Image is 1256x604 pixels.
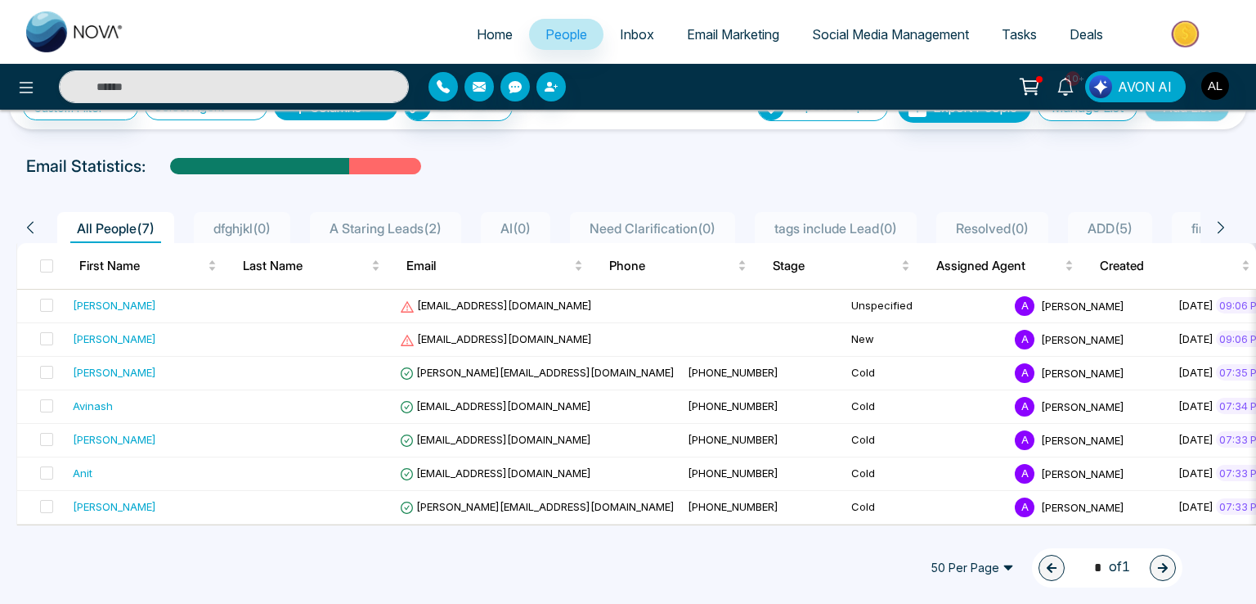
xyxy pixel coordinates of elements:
[400,399,591,412] span: [EMAIL_ADDRESS][DOMAIN_NAME]
[687,26,779,43] span: Email Marketing
[207,220,277,237] span: dfghjkl ( 0 )
[73,331,156,347] div: [PERSON_NAME]
[73,431,156,448] div: [PERSON_NAME]
[1081,220,1139,237] span: ADD ( 5 )
[1041,332,1124,345] span: [PERSON_NAME]
[985,19,1053,50] a: Tasks
[596,243,760,289] th: Phone
[1041,500,1124,513] span: [PERSON_NAME]
[230,243,393,289] th: Last Name
[812,26,969,43] span: Social Media Management
[26,11,124,52] img: Nova CRM Logo
[1041,299,1124,312] span: [PERSON_NAME]
[79,256,204,276] span: First Name
[393,243,596,289] th: Email
[529,19,603,50] a: People
[1201,72,1229,100] img: User Avatar
[688,433,778,446] span: [PHONE_NUMBER]
[73,398,113,414] div: Avinash
[845,290,1008,323] td: Unspecified
[26,154,146,178] p: Email Statistics:
[73,465,92,481] div: Anit
[923,243,1087,289] th: Assigned Agent
[477,26,513,43] span: Home
[845,390,1008,424] td: Cold
[73,297,156,313] div: [PERSON_NAME]
[620,26,654,43] span: Inbox
[1041,433,1124,446] span: [PERSON_NAME]
[1178,433,1213,446] span: [DATE]
[1053,19,1119,50] a: Deals
[1178,366,1213,379] span: [DATE]
[845,357,1008,390] td: Cold
[323,220,448,237] span: A Staring Leads ( 2 )
[400,366,675,379] span: [PERSON_NAME][EMAIL_ADDRESS][DOMAIN_NAME]
[1085,71,1186,102] button: AVON AI
[1200,548,1240,588] iframe: Intercom live chat
[671,19,796,50] a: Email Marketing
[494,220,537,237] span: AI ( 0 )
[1178,399,1213,412] span: [DATE]
[1015,397,1034,417] span: A
[768,220,904,237] span: tags include Lead ( 0 )
[1065,71,1080,86] span: 10+
[773,256,898,276] span: Stage
[1178,500,1213,513] span: [DATE]
[545,26,587,43] span: People
[1015,296,1034,316] span: A
[949,220,1035,237] span: Resolved ( 0 )
[1128,16,1246,52] img: Market-place.gif
[1084,557,1130,579] span: of 1
[688,399,778,412] span: [PHONE_NUMBER]
[243,256,368,276] span: Last Name
[845,491,1008,525] td: Cold
[919,555,1025,581] span: 50 Per Page
[400,467,591,480] span: [EMAIL_ADDRESS][DOMAIN_NAME]
[688,467,778,480] span: [PHONE_NUMBER]
[845,424,1008,458] td: Cold
[400,299,592,312] span: [EMAIL_ADDRESS][DOMAIN_NAME]
[1178,332,1213,345] span: [DATE]
[1100,256,1239,276] span: Created
[1178,467,1213,480] span: [DATE]
[845,458,1008,491] td: Cold
[760,243,923,289] th: Stage
[1002,26,1037,43] span: Tasks
[400,332,592,345] span: [EMAIL_ADDRESS][DOMAIN_NAME]
[73,498,156,515] div: [PERSON_NAME]
[73,364,156,381] div: [PERSON_NAME]
[460,19,529,50] a: Home
[1041,399,1124,412] span: [PERSON_NAME]
[1015,464,1034,484] span: A
[1178,299,1213,312] span: [DATE]
[1015,363,1034,383] span: A
[70,220,161,237] span: All People ( 7 )
[1015,330,1034,349] span: A
[603,19,671,50] a: Inbox
[1046,71,1085,100] a: 10+
[66,243,230,289] th: First Name
[688,500,778,513] span: [PHONE_NUMBER]
[406,256,571,276] span: Email
[688,366,778,379] span: [PHONE_NUMBER]
[845,323,1008,357] td: New
[796,19,985,50] a: Social Media Management
[609,256,734,276] span: Phone
[936,256,1061,276] span: Assigned Agent
[1041,366,1124,379] span: [PERSON_NAME]
[583,220,722,237] span: Need Clarification ( 0 )
[1089,75,1112,98] img: Lead Flow
[400,500,675,513] span: [PERSON_NAME][EMAIL_ADDRESS][DOMAIN_NAME]
[1015,498,1034,517] span: A
[1118,77,1172,97] span: AVON AI
[400,433,591,446] span: [EMAIL_ADDRESS][DOMAIN_NAME]
[1015,430,1034,450] span: A
[1070,26,1103,43] span: Deals
[1041,467,1124,480] span: [PERSON_NAME]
